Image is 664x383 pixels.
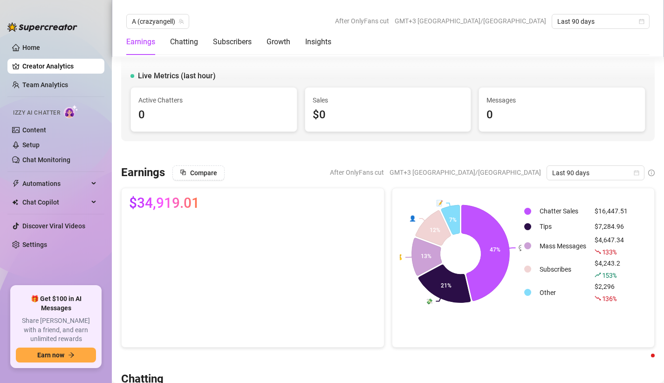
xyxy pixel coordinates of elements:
span: thunderbolt [12,180,20,187]
text: 📝 [436,199,443,206]
button: Earn nowarrow-right [16,348,96,362]
span: fall [595,248,601,255]
div: 0 [486,106,637,124]
h3: Earnings [121,165,165,180]
span: Automations [22,176,89,191]
div: 0 [138,106,289,124]
span: 153 % [602,271,616,280]
text: 💬 [519,244,526,251]
span: A (crazyangell) [132,14,184,28]
span: rise [595,272,601,278]
a: Creator Analytics [22,59,97,74]
span: fall [595,295,601,301]
td: Chatter Sales [536,204,590,219]
span: After OnlyFans cut [330,165,384,179]
a: Discover Viral Videos [22,222,85,230]
span: info-circle [648,170,655,176]
a: Chat Monitoring [22,156,70,164]
td: Tips [536,219,590,234]
span: Earn now [37,351,64,359]
div: $16,447.51 [595,206,628,216]
span: 136 % [602,294,616,303]
a: Setup [22,141,40,149]
text: 💸 [426,298,433,305]
span: calendar [634,170,639,176]
span: Active Chatters [138,95,289,105]
div: $7,284.96 [595,221,628,232]
span: Izzy AI Chatter [13,109,60,117]
span: arrow-right [68,352,75,358]
div: $4,243.2 [595,258,628,280]
span: 133 % [602,247,616,256]
span: Compare [190,169,217,177]
div: Subscribers [213,36,252,48]
span: team [178,19,184,24]
span: Last 90 days [557,14,644,28]
text: 👤 [409,215,416,222]
img: Chat Copilot [12,199,18,205]
div: Earnings [126,36,155,48]
span: Last 90 days [552,166,639,180]
span: Live Metrics (last hour) [138,70,216,82]
span: GMT+3 [GEOGRAPHIC_DATA]/[GEOGRAPHIC_DATA] [395,14,546,28]
span: GMT+3 [GEOGRAPHIC_DATA]/[GEOGRAPHIC_DATA] [390,165,541,179]
a: Settings [22,241,47,248]
td: Subscribes [536,258,590,280]
span: After OnlyFans cut [335,14,389,28]
a: Content [22,126,46,134]
div: $0 [313,106,464,124]
div: $2,296 [595,281,628,304]
span: Messages [486,95,637,105]
span: Sales [313,95,464,105]
a: Team Analytics [22,81,68,89]
a: Home [22,44,40,51]
div: Growth [267,36,290,48]
span: block [180,169,186,176]
td: Mass Messages [536,235,590,257]
img: AI Chatter [64,105,78,118]
span: $34,919.01 [129,196,199,211]
td: Other [536,281,590,304]
span: Chat Copilot [22,195,89,210]
span: 🎁 Get $100 in AI Messages [16,294,96,313]
span: calendar [639,19,644,24]
iframe: Intercom live chat [632,351,655,374]
button: Compare [172,165,225,180]
img: logo-BBDzfeDw.svg [7,22,77,32]
text: 💰 [396,253,403,260]
div: Chatting [170,36,198,48]
div: Insights [305,36,331,48]
div: $4,647.34 [595,235,628,257]
span: Share [PERSON_NAME] with a friend, and earn unlimited rewards [16,316,96,344]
